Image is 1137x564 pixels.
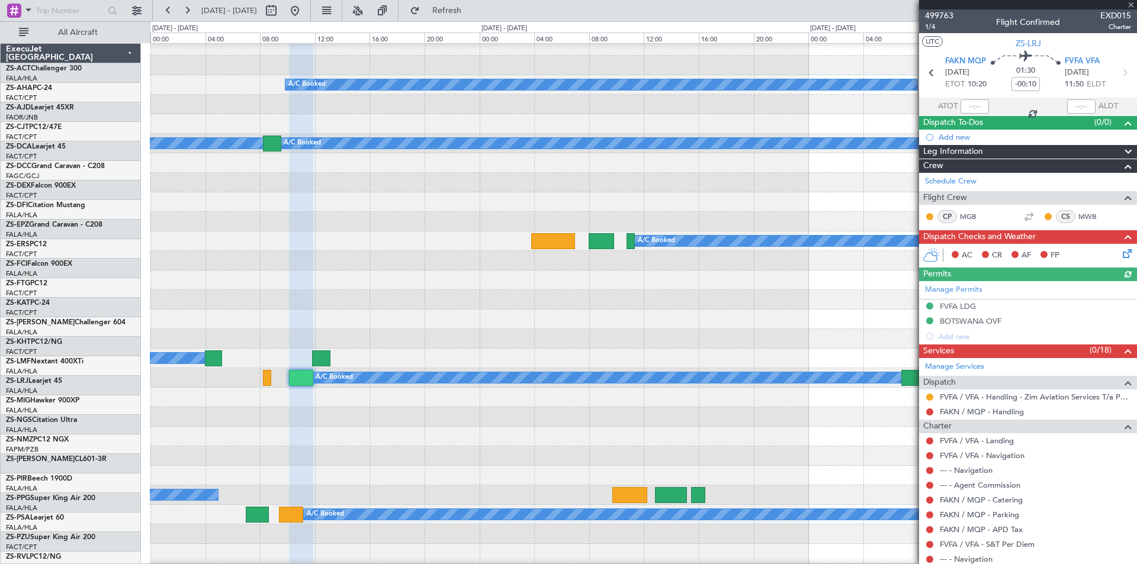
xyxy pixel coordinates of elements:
[6,436,33,443] span: ZS-NMZ
[6,523,37,532] a: FALA/HLA
[945,79,965,91] span: ETOT
[6,202,85,209] a: ZS-DFICitation Mustang
[6,397,79,404] a: ZS-MIGHawker 900XP
[589,33,644,43] div: 08:00
[36,2,104,20] input: Trip Number
[810,24,856,34] div: [DATE] - [DATE]
[940,407,1024,417] a: FAKN / MQP - Handling
[307,505,344,523] div: A/C Booked
[425,33,480,43] div: 20:00
[808,33,863,43] div: 00:00
[1065,56,1100,67] span: FVFA VFA
[754,33,809,43] div: 20:00
[6,456,107,463] a: ZS-[PERSON_NAME]CL601-3R
[6,94,37,102] a: FACT/CPT
[923,145,983,159] span: Leg Information
[6,289,37,298] a: FACT/CPT
[6,143,66,150] a: ZS-DCALearjet 45
[6,495,30,502] span: ZS-PPG
[945,56,986,67] span: FAKN MQP
[422,7,472,15] span: Refresh
[968,79,987,91] span: 10:20
[1065,67,1089,79] span: [DATE]
[6,417,77,424] a: ZS-NGSCitation Ultra
[6,133,37,141] a: FACT/CPT
[925,22,953,32] span: 1/4
[6,514,30,521] span: ZS-PSA
[6,260,72,268] a: ZS-FCIFalcon 900EX
[6,543,37,552] a: FACT/CPT
[480,33,535,43] div: 00:00
[205,33,261,43] div: 04:00
[6,358,31,365] span: ZS-LMF
[644,33,699,43] div: 12:00
[6,202,28,209] span: ZS-DFI
[6,143,32,150] span: ZS-DCA
[962,250,972,262] span: AC
[6,347,37,356] a: FACT/CPT
[6,269,37,278] a: FALA/HLA
[6,85,52,92] a: ZS-AHAPC-24
[6,182,31,189] span: ZS-DEX
[922,36,943,47] button: UTC
[6,436,69,443] a: ZS-NMZPC12 NGX
[6,386,37,395] a: FALA/HLA
[940,510,1019,520] a: FAKN / MQP - Parking
[6,104,74,111] a: ZS-AJDLearjet 45XR
[960,211,987,222] a: MGB
[1022,250,1031,262] span: AF
[6,319,126,326] a: ZS-[PERSON_NAME]Challenger 604
[6,426,37,434] a: FALA/HLA
[918,33,973,43] div: 08:00
[6,172,39,181] a: FAGC/GCJ
[1016,65,1035,77] span: 01:30
[6,358,83,365] a: ZS-LMFNextant 400XTi
[638,232,675,250] div: A/C Booked
[6,260,27,268] span: ZS-FCI
[6,241,47,248] a: ZS-ERSPC12
[6,534,95,541] a: ZS-PZUSuper King Air 200
[6,534,30,541] span: ZS-PZU
[370,33,425,43] div: 16:00
[6,475,72,482] a: ZS-PIRBeech 1900D
[945,67,969,79] span: [DATE]
[6,397,30,404] span: ZS-MIG
[1078,211,1105,222] a: MWB
[6,319,75,326] span: ZS-[PERSON_NAME]
[31,28,125,37] span: All Aircraft
[404,1,476,20] button: Refresh
[6,504,37,513] a: FALA/HLA
[1051,250,1059,262] span: FP
[6,241,30,248] span: ZS-ERS
[923,116,983,130] span: Dispatch To-Dos
[6,104,31,111] span: ZS-AJD
[152,24,198,34] div: [DATE] - [DATE]
[6,182,76,189] a: ZS-DEXFalcon 900EX
[534,33,589,43] div: 04:00
[6,299,30,307] span: ZS-KAT
[284,134,321,152] div: A/C Booked
[6,475,27,482] span: ZS-PIR
[6,211,37,220] a: FALA/HLA
[6,85,33,92] span: ZS-AHA
[6,378,62,385] a: ZS-LRJLearjet 45
[201,5,257,16] span: [DATE] - [DATE]
[940,539,1035,549] a: FVFA / VFA - S&T Per Diem
[923,376,956,389] span: Dispatch
[6,230,37,239] a: FALA/HLA
[925,9,953,22] span: 499763
[316,369,353,386] div: A/C Booked
[6,280,30,287] span: ZS-FTG
[6,280,47,287] a: ZS-FTGPC12
[13,23,129,42] button: All Aircraft
[6,367,37,376] a: FALA/HLA
[1016,37,1041,50] span: ZS-LRJ
[940,554,993,564] a: --- - Navigation
[992,250,1002,262] span: CR
[938,101,958,112] span: ATOT
[1100,22,1131,32] span: Charter
[6,308,37,317] a: FACT/CPT
[6,456,75,463] span: ZS-[PERSON_NAME]
[6,299,50,307] a: ZS-KATPC-24
[940,495,1023,505] a: FAKN / MQP - Catering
